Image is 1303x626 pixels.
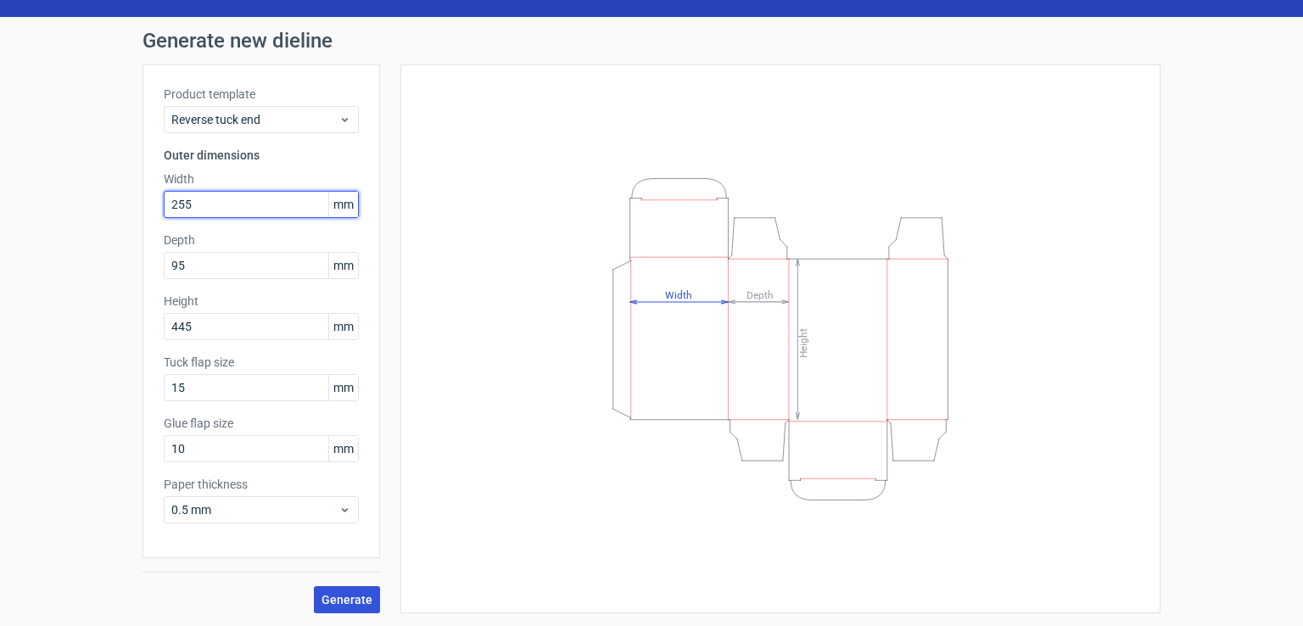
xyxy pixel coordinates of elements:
[328,314,358,339] span: mm
[797,327,809,357] tspan: Height
[164,232,359,249] label: Depth
[328,192,358,217] span: mm
[164,415,359,432] label: Glue flap size
[328,253,358,278] span: mm
[164,476,359,493] label: Paper thickness
[328,436,358,461] span: mm
[164,170,359,187] label: Width
[164,147,359,164] h3: Outer dimensions
[171,501,338,518] span: 0.5 mm
[322,594,372,606] span: Generate
[665,288,692,300] tspan: Width
[164,86,359,103] label: Product template
[328,375,358,400] span: mm
[143,31,1160,51] h1: Generate new dieline
[164,354,359,371] label: Tuck flap size
[164,293,359,310] label: Height
[171,111,338,128] span: Reverse tuck end
[747,288,774,300] tspan: Depth
[314,586,380,613] button: Generate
